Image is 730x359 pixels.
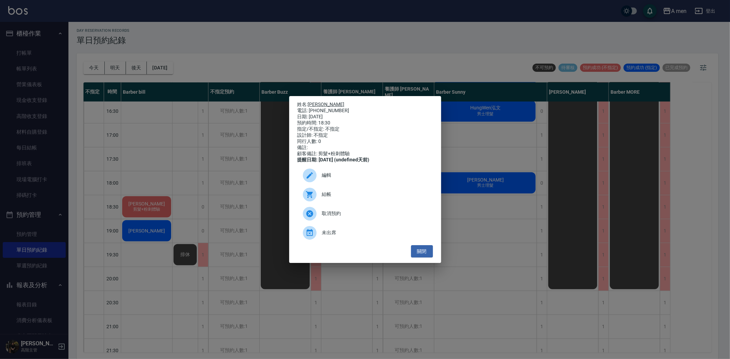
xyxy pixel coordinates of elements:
[297,145,433,151] div: 備註:
[297,108,433,114] div: 電話: [PHONE_NUMBER]
[297,126,433,132] div: 指定/不指定: 不指定
[322,210,427,217] span: 取消預約
[322,191,427,198] span: 結帳
[322,172,427,179] span: 編輯
[411,245,433,258] button: 關閉
[297,157,433,163] div: 提醒日期: [DATE] (undefined天前)
[297,102,433,108] p: 姓名:
[297,114,433,120] div: 日期: [DATE]
[308,102,345,107] a: [PERSON_NAME]
[297,151,433,157] div: 顧客備註: 剪髮+粉刺體驗
[297,132,433,138] div: 設計師: 不指定
[297,204,433,223] div: 取消預約
[297,223,433,242] div: 未出席
[297,138,433,145] div: 同行人數: 0
[297,120,433,126] div: 預約時間: 18:30
[322,229,427,236] span: 未出席
[297,185,433,204] a: 結帳
[297,166,433,185] div: 編輯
